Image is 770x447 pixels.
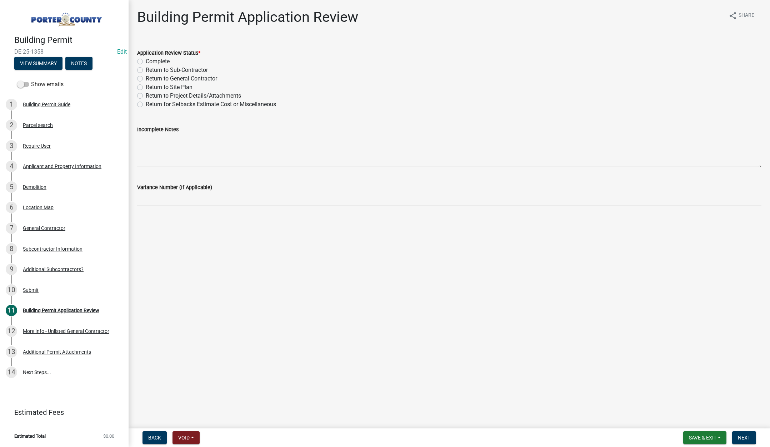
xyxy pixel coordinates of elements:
div: Submit [23,288,39,293]
img: Porter County, Indiana [14,8,117,28]
button: Save & Exit [683,431,726,444]
div: 2 [6,119,17,131]
div: Parcel search [23,123,53,128]
div: 6 [6,202,17,213]
div: 14 [6,367,17,378]
div: 4 [6,161,17,172]
div: Applicant and Property Information [23,164,101,169]
div: 1 [6,99,17,110]
span: Estimated Total [14,434,46,438]
div: 13 [6,346,17,358]
label: Return to Sub-Contractor [146,66,208,74]
label: Incomplete Notes [137,127,179,132]
div: Subcontractor Information [23,246,82,251]
wm-modal-confirm: Summary [14,61,62,67]
a: Estimated Fees [6,405,117,419]
span: Share [739,11,754,20]
h4: Building Permit [14,35,123,45]
span: $0.00 [103,434,114,438]
div: 8 [6,243,17,255]
div: Additional Subcontractors? [23,267,84,272]
div: More Info - Unlisted General Contractor [23,329,109,334]
div: Additional Permit Attachments [23,349,91,354]
div: Location Map [23,205,54,210]
span: Void [178,435,190,441]
div: Building Permit Application Review [23,308,99,313]
div: Require User [23,143,51,148]
label: Show emails [17,80,64,89]
label: Variance Number (If Applicable) [137,185,212,190]
div: 10 [6,284,17,296]
label: Return to Project Details/Attachments [146,92,241,100]
button: Next [732,431,756,444]
label: Return for Setbacks Estimate Cost or Miscellaneous [146,100,276,109]
label: Complete [146,57,170,66]
wm-modal-confirm: Notes [65,61,92,67]
label: Return to General Contractor [146,74,217,83]
span: Save & Exit [689,435,716,441]
h1: Building Permit Application Review [137,9,358,26]
label: Application Review Status [137,51,200,56]
i: share [729,11,737,20]
div: 12 [6,325,17,337]
div: 5 [6,181,17,193]
label: Return to Site Plan [146,83,192,92]
div: Demolition [23,185,46,190]
span: Back [148,435,161,441]
div: General Contractor [23,226,65,231]
div: 7 [6,222,17,234]
button: View Summary [14,57,62,70]
button: shareShare [723,9,760,23]
span: DE-25-1358 [14,48,114,55]
div: Building Permit Guide [23,102,70,107]
button: Back [142,431,167,444]
a: Edit [117,48,127,55]
div: 9 [6,264,17,275]
button: Notes [65,57,92,70]
wm-modal-confirm: Edit Application Number [117,48,127,55]
span: Next [738,435,750,441]
div: 3 [6,140,17,152]
button: Void [172,431,200,444]
div: 11 [6,305,17,316]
